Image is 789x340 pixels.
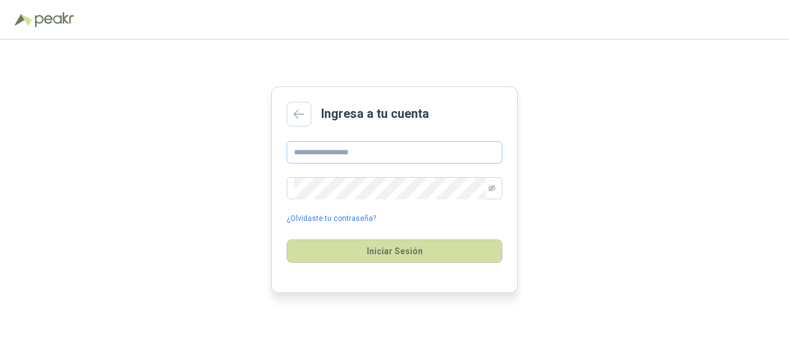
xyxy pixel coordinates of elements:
img: Peakr [35,12,74,27]
h2: Ingresa a tu cuenta [321,104,429,123]
img: Logo [15,14,32,26]
a: ¿Olvidaste tu contraseña? [287,213,376,225]
span: eye-invisible [488,185,496,192]
button: Iniciar Sesión [287,239,502,263]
